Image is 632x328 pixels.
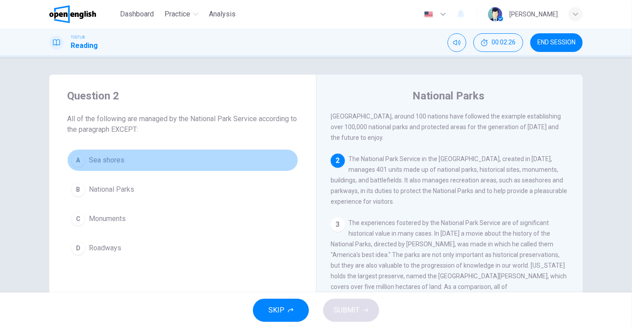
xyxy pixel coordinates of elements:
[423,11,434,18] img: en
[537,39,576,46] span: END SESSION
[71,182,85,197] div: B
[253,299,309,322] button: SKIP
[67,208,298,230] button: CMonuments
[331,217,345,232] div: 3
[412,89,484,103] h4: National Parks
[164,9,190,20] span: Practice
[71,153,85,167] div: A
[268,304,284,316] span: SKIP
[331,154,345,168] div: 2
[161,6,202,22] button: Practice
[530,33,583,52] button: END SESSION
[448,33,466,52] div: Mute
[89,213,126,224] span: Monuments
[67,149,298,171] button: ASea shores
[120,9,154,20] span: Dashboard
[67,237,298,259] button: DRoadways
[473,33,523,52] button: 00:02:26
[67,89,298,103] h4: Question 2
[49,5,116,23] a: OpenEnglish logo
[89,243,121,253] span: Roadways
[509,9,558,20] div: [PERSON_NAME]
[488,7,502,21] img: Profile picture
[71,241,85,255] div: D
[205,6,239,22] button: Analysis
[209,9,236,20] span: Analysis
[49,5,96,23] img: OpenEnglish logo
[67,178,298,201] button: BNational Parks
[89,155,124,166] span: Sea shores
[116,6,157,22] button: Dashboard
[473,33,523,52] div: Hide
[492,39,516,46] span: 00:02:26
[331,219,569,322] span: The experiences fostered by the National Park Service are of significant historical value in many...
[71,212,85,226] div: C
[67,114,298,135] span: All of the following are managed by the National Park Service according to the paragraph EXCEPT:
[71,34,85,40] span: TOEFL®
[331,155,567,205] span: The National Park Service in the [GEOGRAPHIC_DATA], created in [DATE], manages 401 units made up ...
[89,184,134,195] span: National Parks
[71,40,98,51] h1: Reading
